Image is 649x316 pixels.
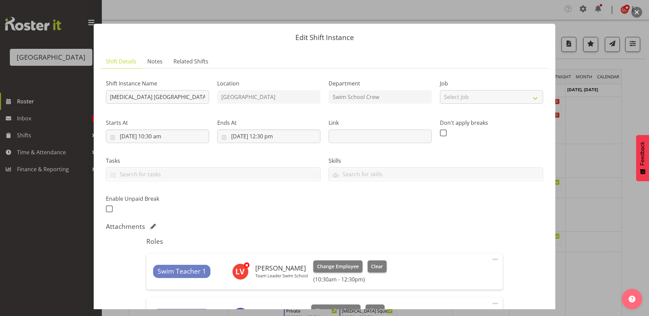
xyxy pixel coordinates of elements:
[106,79,209,87] label: Shift Instance Name
[317,263,359,270] span: Change Employee
[106,157,320,165] label: Tasks
[629,296,635,302] img: help-xxl-2.png
[217,79,320,87] label: Location
[106,195,209,203] label: Enable Unpaid Break
[106,119,209,127] label: Starts At
[329,119,432,127] label: Link
[106,169,320,179] input: Search for tasks
[106,222,145,231] h5: Attachments
[313,276,387,283] h6: (10:30am - 12:30pm)
[232,263,248,280] img: lara-von-fintel10062.jpg
[255,273,308,278] p: Team Leader Swim School
[147,57,163,65] span: Notes
[329,169,543,179] input: Search for skills
[315,307,357,314] span: Change Employee
[255,264,308,272] h6: [PERSON_NAME]
[639,142,646,165] span: Feedback
[329,157,543,165] label: Skills
[255,309,306,316] h6: [PERSON_NAME]
[146,237,502,245] h5: Roles
[371,263,383,270] span: Clear
[368,260,387,273] button: Clear
[217,130,320,143] input: Click to select...
[173,57,208,65] span: Related Shifts
[100,34,549,41] p: Edit Shift Instance
[440,119,543,127] label: Don't apply breaks
[329,79,432,87] label: Department
[369,307,381,314] span: Clear
[106,90,209,104] input: Shift Instance Name
[313,260,363,273] button: Change Employee
[106,130,209,143] input: Click to select...
[157,266,206,276] span: Swim Teacher 1
[217,119,320,127] label: Ends At
[440,79,543,87] label: Job
[106,57,136,65] span: Shift Details
[636,135,649,181] button: Feedback - Show survey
